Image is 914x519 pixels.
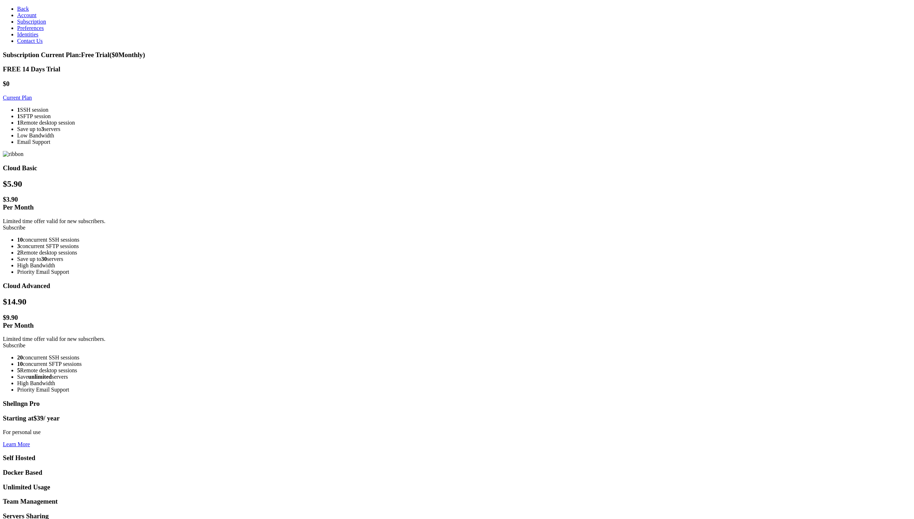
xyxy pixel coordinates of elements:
[3,314,911,329] h1: $ 9.90
[3,414,34,422] span: Starting at
[17,237,23,243] strong: 10
[17,120,20,126] strong: 1
[41,126,44,132] strong: 3
[44,414,60,422] span: / year
[3,322,911,329] div: Per Month
[17,31,39,37] a: Identities
[28,374,52,380] strong: unlimited
[3,336,105,342] span: Limited time offer valid for new subscribers.
[3,203,911,211] div: Per Month
[3,179,911,189] h2: $ 5.90
[17,256,911,262] li: Save up to servers
[17,113,20,119] strong: 1
[17,374,911,380] li: Save servers
[17,380,911,387] li: High Bandwidth
[3,65,911,73] h3: FREE 14 Days Trial
[41,51,145,59] span: Current Plan: Free Trial ($ 0 Monthly)
[3,469,911,477] h3: Docker Based
[3,282,911,290] h3: Cloud Advanced
[17,361,911,367] li: concurrent SFTP sessions
[3,429,41,435] span: For personal use
[17,120,911,126] li: Remote desktop session
[17,38,43,44] a: Contact Us
[17,250,20,256] strong: 2
[17,107,911,113] li: SSH session
[17,243,20,249] strong: 3
[17,132,911,139] li: Low Bandwidth
[3,454,911,462] h3: Self Hosted
[17,19,46,25] a: Subscription
[17,243,911,250] li: concurrent SFTP sessions
[41,256,47,262] strong: 30
[3,414,911,422] h1: $39
[3,297,911,307] h2: $ 14.90
[17,237,911,243] li: concurrent SSH sessions
[17,262,911,269] li: High Bandwidth
[17,367,20,373] strong: 5
[3,51,911,59] h3: Subscription
[3,95,32,101] a: Current Plan
[17,387,911,393] li: Priority Email Support
[3,400,911,408] h3: Shellngn Pro
[3,483,911,491] h3: Unlimited Usage
[17,25,44,31] a: Preferences
[3,80,911,88] h1: $0
[3,225,25,231] a: Subscribe
[3,218,105,224] span: Limited time offer valid for new subscribers.
[3,342,25,348] a: Subscribe
[17,361,23,367] strong: 10
[3,196,911,211] h1: $ 3.90
[17,126,911,132] li: Save up to servers
[3,151,24,157] img: ribbon
[17,354,23,361] strong: 20
[3,164,911,172] h3: Cloud Basic
[3,441,30,447] a: Learn More
[17,250,911,256] li: Remote desktop sessions
[17,269,911,275] li: Priority Email Support
[17,107,20,113] strong: 1
[17,12,36,18] a: Account
[3,498,911,505] h3: Team Management
[17,6,29,12] a: Back
[17,367,911,374] li: Remote desktop sessions
[17,113,911,120] li: SFTP session
[17,354,911,361] li: concurrent SSH sessions
[17,139,911,145] li: Email Support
